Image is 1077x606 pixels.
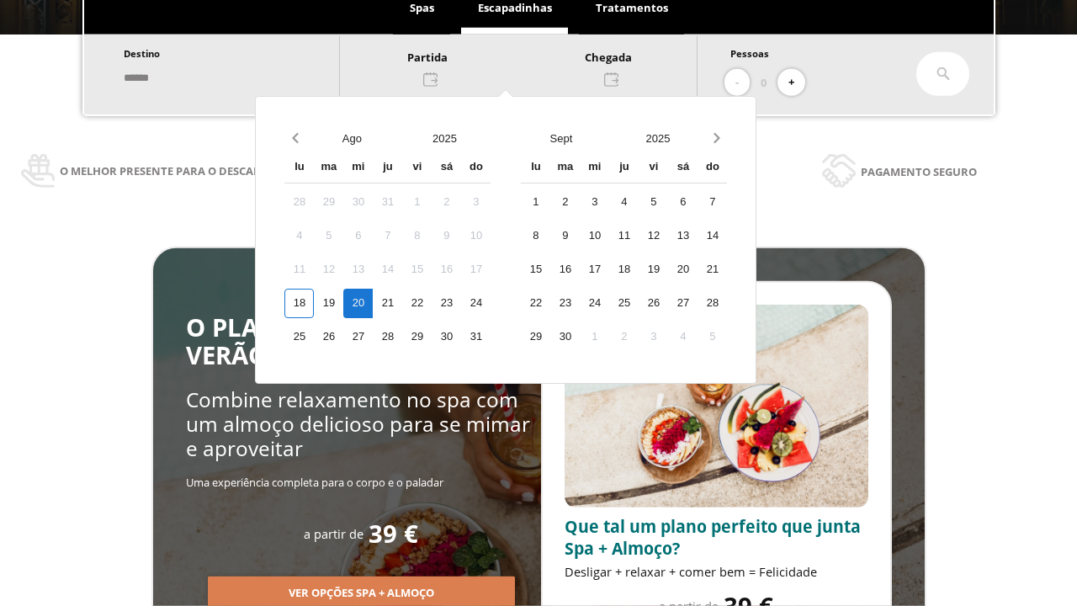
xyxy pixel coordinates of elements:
[668,255,698,284] div: 20
[639,153,668,183] div: vi
[521,188,550,217] div: 1
[314,153,343,183] div: ma
[343,188,373,217] div: 30
[609,322,639,352] div: 2
[521,322,550,352] div: 29
[402,221,432,251] div: 8
[314,221,343,251] div: 5
[521,153,550,183] div: lu
[314,322,343,352] div: 26
[521,289,550,318] div: 22
[343,153,373,183] div: mi
[284,188,491,352] div: Calendar days
[609,289,639,318] div: 25
[373,255,402,284] div: 14
[609,255,639,284] div: 18
[565,305,868,508] img: promo-sprunch.ElVl7oUD.webp
[777,69,805,97] button: +
[698,289,727,318] div: 28
[550,188,580,217] div: 2
[402,188,432,217] div: 1
[580,153,609,183] div: mi
[461,289,491,318] div: 24
[639,221,668,251] div: 12
[609,153,639,183] div: ju
[284,153,491,352] div: Calendar wrapper
[706,124,727,153] button: Next month
[512,124,609,153] button: Open months overlay
[698,322,727,352] div: 5
[461,188,491,217] div: 3
[314,255,343,284] div: 12
[730,47,769,60] span: Pessoas
[208,585,515,600] a: Ver opções Spa + Almoço
[402,322,432,352] div: 29
[186,385,530,463] span: Combine relaxamento no spa com um almoço delicioso para se mimar e aproveitar
[124,47,160,60] span: Destino
[580,255,609,284] div: 17
[284,124,305,153] button: Previous month
[668,188,698,217] div: 6
[668,322,698,352] div: 4
[373,289,402,318] div: 21
[698,221,727,251] div: 14
[60,162,334,180] span: O melhor presente para o descanso e a saúde
[284,255,314,284] div: 11
[565,563,817,580] span: Desligar + relaxar + comer bem = Felicidade
[373,188,402,217] div: 31
[343,221,373,251] div: 6
[550,221,580,251] div: 9
[609,221,639,251] div: 11
[186,475,443,490] span: Uma experiência completa para o corpo e o paladar
[461,255,491,284] div: 17
[580,188,609,217] div: 3
[698,153,727,183] div: do
[461,322,491,352] div: 31
[373,153,402,183] div: ju
[369,520,418,548] span: 39 €
[432,221,461,251] div: 9
[432,289,461,318] div: 23
[609,124,706,153] button: Open years overlay
[668,289,698,318] div: 27
[609,188,639,217] div: 4
[373,322,402,352] div: 28
[668,153,698,183] div: sá
[284,188,314,217] div: 28
[432,255,461,284] div: 16
[550,322,580,352] div: 30
[432,322,461,352] div: 30
[580,221,609,251] div: 10
[343,289,373,318] div: 20
[289,585,434,602] span: Ver opções Spa + Almoço
[698,188,727,217] div: 7
[402,289,432,318] div: 22
[761,73,767,92] span: 0
[314,188,343,217] div: 29
[284,322,314,352] div: 25
[314,289,343,318] div: 19
[861,162,977,181] span: Pagamento seguro
[284,153,314,183] div: lu
[402,255,432,284] div: 15
[550,289,580,318] div: 23
[432,153,461,183] div: sá
[398,124,491,153] button: Open years overlay
[639,188,668,217] div: 5
[550,153,580,183] div: ma
[639,289,668,318] div: 26
[304,525,363,542] span: a partir de
[284,289,314,318] div: 18
[521,221,550,251] div: 8
[521,255,550,284] div: 15
[284,221,314,251] div: 4
[343,322,373,352] div: 27
[461,153,491,183] div: do
[639,255,668,284] div: 19
[580,322,609,352] div: 1
[373,221,402,251] div: 7
[461,221,491,251] div: 10
[698,255,727,284] div: 21
[580,289,609,318] div: 24
[521,153,727,352] div: Calendar wrapper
